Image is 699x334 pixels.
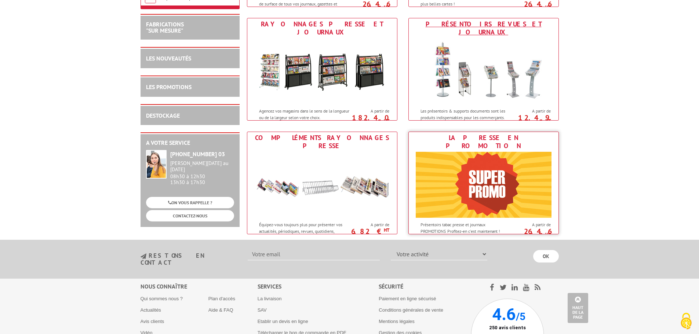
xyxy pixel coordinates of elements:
a: Haut de la page [568,293,588,323]
a: Etablir un devis en ligne [258,319,308,324]
input: OK [533,250,559,263]
img: Rayonnages presse et journaux [254,38,390,104]
a: CONTACTEZ-NOUS [146,210,234,221]
a: La presse en promotion La presse en promotion Présentoirs tabac presse et journaux PROMOTIONS Pro... [408,132,559,234]
a: FABRICATIONS"Sur Mesure" [146,21,184,34]
span: A partir de [352,108,389,114]
p: 182.40 € [348,115,389,124]
p: 6.82 € [348,229,389,234]
h3: restons en contact [141,253,237,265]
a: Présentoirs revues et journaux Présentoirs revues et journaux Les présentoirs & supports document... [408,18,559,121]
a: Mentions légales [379,319,415,324]
a: LES PROMOTIONS [146,83,192,91]
p: Agencez vos magasins dans le sens de la longueur ou de la largeur selon votre choix. [259,108,350,120]
div: Compléments rayonnages presse [249,134,395,150]
sup: HT [384,118,389,124]
a: Paiement en ligne sécurisé [379,296,436,301]
div: La presse en promotion [411,134,557,150]
p: 12.49 € [510,115,551,124]
p: 26.46 € [510,229,551,238]
img: widget-service.jpg [146,150,167,179]
sup: HT [545,4,551,10]
div: Présentoirs revues et journaux [411,20,557,36]
a: Qui sommes nous ? [141,296,183,301]
a: Compléments rayonnages presse Compléments rayonnages presse Équipez-vous toujours plus pour prése... [247,132,397,234]
a: Aide & FAQ [208,307,233,313]
a: Conditions générales de vente [379,307,443,313]
div: Nous connaître [141,282,258,291]
sup: HT [384,4,389,10]
p: Présentoirs tabac presse et journaux PROMOTIONS Profitez-en c'est maintenant ! [421,221,511,234]
h2: A votre service [146,140,234,146]
a: SAV [258,307,267,313]
div: [PERSON_NAME][DATE] au [DATE] [170,160,234,173]
p: Équipez-vous toujours plus pour présenter vos actualités, périodiques, revues, quotidiens, nouvel... [259,221,350,240]
img: La presse en promotion [416,152,551,218]
sup: HT [545,118,551,124]
img: newsletter.jpg [141,253,146,260]
a: Actualités [141,307,161,313]
div: Services [258,282,379,291]
p: 26.46 € [510,2,551,11]
input: Votre email [248,248,380,260]
a: ON VOUS RAPPELLE ? [146,197,234,208]
a: Avis clients [141,319,164,324]
p: Les présentoirs & supports documents sont les produits indispensables pour les commerçants. [421,108,511,120]
div: 08h30 à 12h30 13h30 à 17h30 [170,160,234,186]
a: LES NOUVEAUTÉS [146,55,191,62]
div: Rayonnages presse et journaux [249,20,395,36]
a: Rayonnages presse et journaux Rayonnages presse et journaux Agencez vos magasins dans le sens de ... [247,18,397,121]
p: 26.46 € [348,2,389,11]
sup: HT [384,227,389,233]
sup: HT [545,231,551,238]
span: A partir de [513,222,551,228]
a: Plan d'accès [208,296,235,301]
button: Cookies (fenêtre modale) [673,309,699,334]
strong: [PHONE_NUMBER] 03 [170,150,225,158]
span: A partir de [352,222,389,228]
img: Présentoirs revues et journaux [416,38,551,104]
img: Compléments rayonnages presse [254,152,390,218]
span: A partir de [513,108,551,114]
a: DESTOCKAGE [146,112,180,119]
img: Cookies (fenêtre modale) [677,312,695,330]
div: Sécurité [379,282,471,291]
a: La livraison [258,296,282,301]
